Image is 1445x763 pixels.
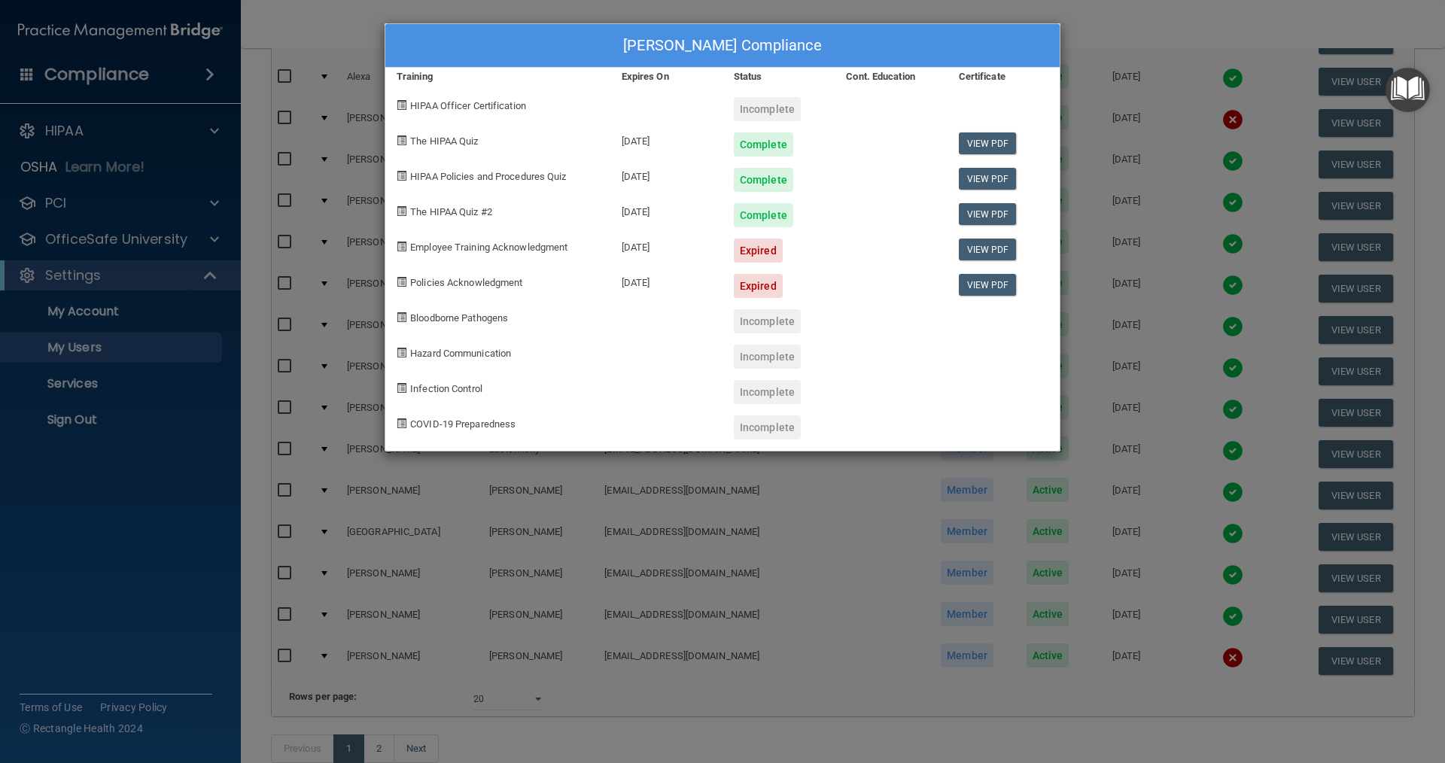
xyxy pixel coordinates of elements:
div: Training [385,68,610,86]
span: Bloodborne Pathogens [410,312,508,324]
iframe: Drift Widget Chat Controller [1185,656,1427,716]
a: View PDF [959,132,1017,154]
a: View PDF [959,203,1017,225]
span: COVID-19 Preparedness [410,418,516,430]
div: Expires On [610,68,722,86]
div: Expired [734,274,783,298]
span: Employee Training Acknowledgment [410,242,567,253]
span: Policies Acknowledgment [410,277,522,288]
div: Incomplete [734,380,801,404]
div: Incomplete [734,415,801,439]
span: Infection Control [410,383,482,394]
div: [DATE] [610,192,722,227]
a: View PDF [959,274,1017,296]
div: Complete [734,203,793,227]
span: HIPAA Officer Certification [410,100,526,111]
div: Incomplete [734,97,801,121]
div: [DATE] [610,121,722,157]
button: Open Resource Center [1386,68,1430,112]
div: Status [722,68,835,86]
a: View PDF [959,168,1017,190]
div: Incomplete [734,345,801,369]
div: [PERSON_NAME] Compliance [385,24,1060,68]
div: [DATE] [610,263,722,298]
div: Certificate [948,68,1060,86]
div: Incomplete [734,309,801,333]
a: View PDF [959,239,1017,260]
span: The HIPAA Quiz [410,135,478,147]
div: Complete [734,132,793,157]
span: Hazard Communication [410,348,511,359]
span: HIPAA Policies and Procedures Quiz [410,171,566,182]
div: Complete [734,168,793,192]
span: The HIPAA Quiz #2 [410,206,492,217]
div: Cont. Education [835,68,947,86]
div: [DATE] [610,227,722,263]
div: Expired [734,239,783,263]
div: [DATE] [610,157,722,192]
